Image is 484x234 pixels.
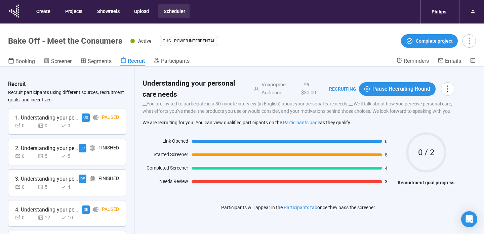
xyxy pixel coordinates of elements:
div: Needs Review [143,178,188,188]
p: We are recruiting for you. You can view qualified participants on the as they qualify. [143,120,454,126]
p: __You are invited to participate in a 30-minute interview (in English) about your personal care n... [143,100,454,115]
div: 10 [61,214,81,221]
span: Screener [51,58,72,64]
a: Screener [44,57,72,66]
div: 5 [38,183,58,191]
div: Open Intercom Messenger [461,211,477,227]
span: 4 [385,166,394,171]
span: Segments [88,58,112,64]
div: $30.00 [298,81,321,97]
div: 2. Understanding your personal care needs [15,144,79,152]
span: 5 [385,152,394,157]
button: Create [31,4,55,18]
div: 0 [15,214,35,221]
span: Booking [15,58,35,64]
div: Voxpopme Audience [259,81,299,97]
span: more [443,84,452,93]
div: 5 [38,152,58,160]
button: Complete project [401,34,458,48]
div: 5 [61,152,81,160]
span: pause-circle [364,86,370,92]
a: Emails [438,57,461,65]
div: 1. Understanding your personal care needs [15,113,79,122]
button: Scheduler [158,4,190,18]
div: DE [79,175,86,183]
span: Recruit [128,58,145,64]
span: OHC - Power Interdental [163,38,215,44]
div: US [82,113,90,122]
div: 0 [61,122,81,129]
button: pause-circlePause Recruiting Round [359,82,436,96]
button: more [462,34,476,48]
p: Recruit participants using different sources, recruitment goals, and incentives. [8,89,126,103]
div: Finished [98,144,119,152]
div: 4 [61,183,81,191]
span: Complete project [416,37,453,45]
div: Link Opened [143,137,188,147]
a: Recruit [120,57,145,66]
div: Philips [428,5,450,18]
span: 0 / 2 [406,148,446,156]
a: Booking [8,57,35,66]
button: Projects [60,4,87,18]
div: Started Screener [143,151,188,161]
div: 0 [15,183,35,191]
a: Participants [154,57,190,65]
span: Active [138,38,152,44]
span: Participants [161,58,190,64]
span: global [90,176,95,181]
div: 3. Understanding your personal care needs [15,175,79,183]
h3: Recruit [8,80,26,89]
div: 0 [15,122,35,129]
div: Paused [102,205,119,214]
div: JP [79,144,86,152]
div: 0 [38,122,58,129]
span: user [246,87,259,91]
button: Upload [129,4,154,18]
span: global [93,115,98,120]
h4: Recruitment goal progress [398,179,454,186]
span: global [90,145,95,151]
div: 4. Understanding your personal care needs [15,205,79,214]
span: 6 [385,139,394,144]
div: Completed Screener [143,164,188,174]
a: Participants page [283,120,320,125]
div: 12 [38,214,58,221]
a: Segments [80,57,112,66]
div: 0 [15,152,35,160]
div: Finished [98,175,119,183]
span: Emails [445,58,461,64]
button: more [441,82,454,96]
div: Paused [102,113,119,122]
a: Participants tab [284,205,317,210]
p: Participants will appear in the once they pass the screener. [221,204,376,211]
a: Reminders [396,57,429,65]
span: Reminders [404,58,429,64]
h2: Understanding your personal care needs [143,78,246,100]
span: global [93,207,98,212]
div: DE [82,205,90,214]
span: Pause Recruiting Round [372,85,430,93]
span: 3 [385,179,394,184]
h1: Bake Off - Meet the Consumers [8,36,122,46]
span: more [465,36,474,45]
button: Showreels [92,4,124,18]
div: Recruiting [321,85,356,93]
